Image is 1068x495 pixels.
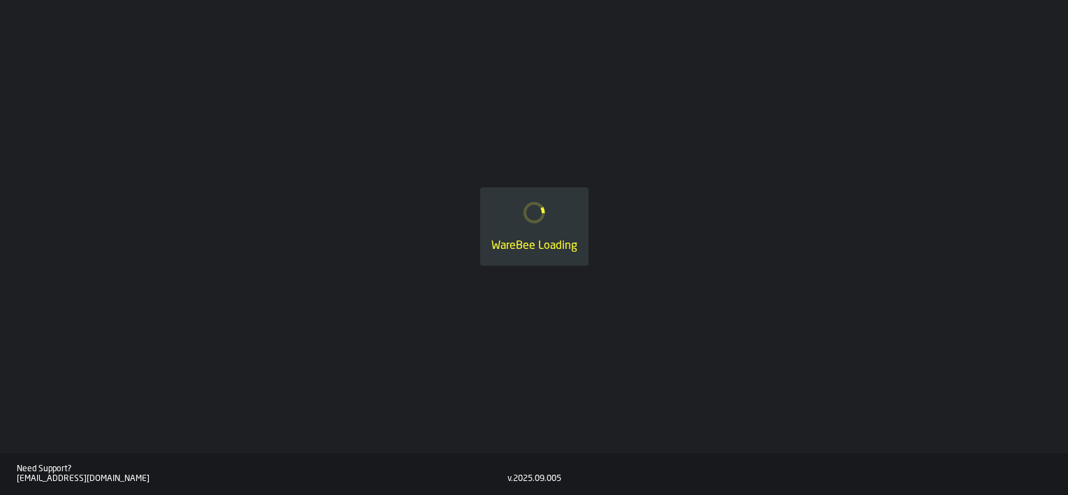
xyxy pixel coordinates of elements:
[17,474,507,484] div: [EMAIL_ADDRESS][DOMAIN_NAME]
[491,238,577,254] div: WareBee Loading
[17,464,507,484] a: Need Support?[EMAIL_ADDRESS][DOMAIN_NAME]
[17,464,507,474] div: Need Support?
[507,474,513,484] div: v.
[513,474,561,484] div: 2025.09.005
